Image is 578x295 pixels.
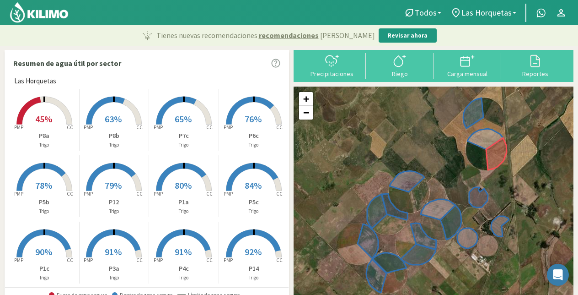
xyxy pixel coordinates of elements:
span: 79% [105,180,122,191]
tspan: PMP [84,191,93,197]
tspan: CC [206,124,213,131]
p: Trigo [80,274,149,282]
button: Precipitaciones [298,53,366,77]
tspan: PMP [224,257,233,263]
tspan: CC [137,191,143,197]
p: Trigo [10,141,79,149]
p: P8a [10,131,79,141]
p: P5c [219,197,289,207]
span: recomendaciones [259,30,319,41]
p: P3a [80,264,149,273]
tspan: PMP [154,257,163,263]
p: Trigo [80,141,149,149]
span: 78% [35,180,52,191]
p: P5b [10,197,79,207]
p: P1a [149,197,219,207]
p: Revisar ahora [388,31,428,40]
span: Las Horquetas [461,8,512,17]
span: 92% [245,246,262,257]
tspan: CC [67,257,73,263]
tspan: CC [137,124,143,131]
tspan: PMP [224,191,233,197]
span: 76% [245,113,262,125]
span: Todos [415,8,437,17]
tspan: CC [206,257,213,263]
tspan: PMP [84,257,93,263]
p: P4c [149,264,219,273]
p: Trigo [80,208,149,215]
div: Reportes [504,71,566,77]
button: Riego [366,53,433,77]
p: Trigo [149,141,219,149]
tspan: CC [276,257,283,263]
span: 63% [105,113,122,125]
p: Trigo [10,274,79,282]
span: Las Horquetas [14,76,56,87]
tspan: PMP [224,124,233,131]
p: Trigo [219,274,289,282]
span: 80% [175,180,192,191]
a: Zoom in [299,92,313,106]
tspan: PMP [14,191,23,197]
tspan: CC [67,124,73,131]
p: Trigo [149,274,219,282]
p: Trigo [219,208,289,215]
tspan: PMP [84,124,93,131]
tspan: CC [206,191,213,197]
div: Open Intercom Messenger [547,264,569,286]
p: Tienes nuevas recomendaciones [156,30,375,41]
tspan: CC [137,257,143,263]
span: 91% [105,246,122,257]
div: Riego [369,71,431,77]
p: P6c [219,131,289,141]
p: P1c [10,264,79,273]
tspan: PMP [14,124,23,131]
tspan: PMP [154,191,163,197]
p: Trigo [219,141,289,149]
p: P12 [80,197,149,207]
img: Kilimo [9,1,69,23]
p: Trigo [10,208,79,215]
tspan: CC [276,191,283,197]
p: Trigo [149,208,219,215]
tspan: PMP [14,257,23,263]
span: 84% [245,180,262,191]
span: [PERSON_NAME] [320,30,375,41]
button: Reportes [501,53,569,77]
p: P14 [219,264,289,273]
span: 90% [35,246,52,257]
tspan: PMP [154,124,163,131]
span: 91% [175,246,192,257]
button: Carga mensual [433,53,501,77]
div: Carga mensual [436,71,498,77]
a: Zoom out [299,106,313,120]
p: P8b [80,131,149,141]
button: Revisar ahora [379,28,437,43]
p: P7c [149,131,219,141]
tspan: CC [276,124,283,131]
span: 45% [35,113,52,125]
tspan: CC [67,191,73,197]
span: 65% [175,113,192,125]
div: Precipitaciones [301,71,363,77]
p: Resumen de agua útil por sector [13,58,121,69]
